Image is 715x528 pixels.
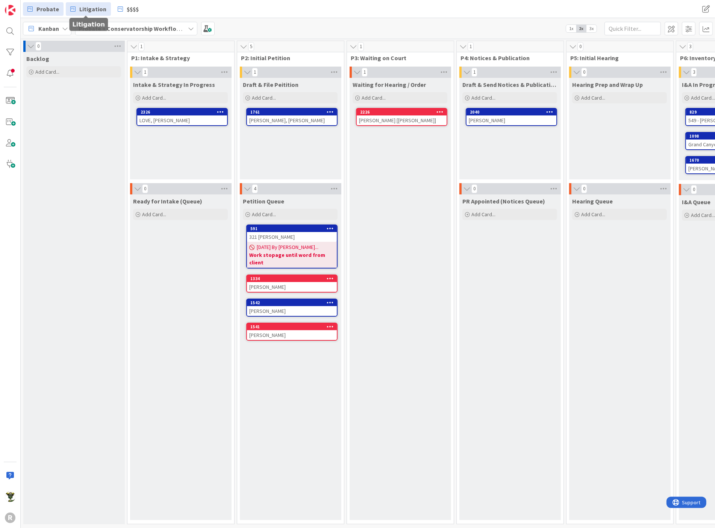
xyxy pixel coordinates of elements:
div: 1761 [250,109,337,115]
div: [PERSON_NAME] [467,115,556,125]
a: Litigation [66,2,111,16]
div: 591 [247,225,337,232]
span: 1 [138,42,144,51]
span: Add Card... [471,211,495,218]
span: P5: Initial Hearing [570,54,664,62]
div: 1541 [250,324,337,329]
span: 3 [691,68,697,77]
span: 1 [142,68,148,77]
span: Backlog [26,55,49,62]
span: P1: Intake & Strategy [131,54,225,62]
div: 1541[PERSON_NAME] [247,323,337,340]
div: 2326 [141,109,227,115]
span: Add Card... [35,68,59,75]
img: NC [5,492,15,502]
span: 0 [35,42,41,51]
div: [PERSON_NAME] [[PERSON_NAME]] [357,115,447,125]
span: 0 [691,185,697,194]
div: 2326LOVE, [PERSON_NAME] [137,109,227,125]
span: P4: Notices & Publication [461,54,554,62]
div: 321 [PERSON_NAME] [247,232,337,242]
span: PR Appointed (Notices Queue) [462,197,545,205]
span: Add Card... [691,212,715,218]
span: 0 [471,184,477,193]
span: P2: Initial Petition [241,54,335,62]
span: Ready for Intake (Queue) [133,197,202,205]
div: LOVE, [PERSON_NAME] [137,115,227,125]
a: 2326LOVE, [PERSON_NAME] [136,108,228,126]
a: 2040[PERSON_NAME] [466,108,557,126]
span: Add Card... [581,94,605,101]
span: 1 [362,68,368,77]
input: Quick Filter... [604,22,661,35]
span: Add Card... [142,94,166,101]
span: 2x [576,25,586,32]
span: Intake & Strategy In Progress [133,81,215,88]
span: 1 [252,68,258,77]
b: Probate + Conservatorship Workflow (FL2) [79,25,195,32]
div: [PERSON_NAME] [247,306,337,316]
div: 1761 [247,109,337,115]
div: 1542 [250,300,337,305]
div: [PERSON_NAME] [247,282,337,292]
span: Add Card... [252,94,276,101]
span: Draft & Send Notices & Publication [462,81,557,88]
span: 1 [358,42,364,51]
span: 1 [468,42,474,51]
div: 2040[PERSON_NAME] [467,109,556,125]
div: 1542[PERSON_NAME] [247,299,337,316]
a: 1541[PERSON_NAME] [246,323,338,341]
div: 2226 [357,109,447,115]
span: 4 [252,184,258,193]
img: Visit kanbanzone.com [5,5,15,15]
div: 1761[PERSON_NAME], [PERSON_NAME] [247,109,337,125]
div: R [5,513,15,523]
span: Add Card... [581,211,605,218]
span: 3x [586,25,597,32]
span: Add Card... [142,211,166,218]
div: [PERSON_NAME], [PERSON_NAME] [247,115,337,125]
span: Probate [36,5,59,14]
span: Add Card... [471,94,495,101]
span: 1 [471,68,477,77]
span: Support [16,1,34,10]
h5: Litigation [72,21,105,28]
span: P3: Waiting on Court [351,54,444,62]
div: 1334[PERSON_NAME] [247,275,337,292]
span: 0 [581,68,587,77]
span: 0 [577,42,583,51]
div: 2040 [470,109,556,115]
span: Kanban [38,24,59,33]
div: 2040 [467,109,556,115]
div: 591321 [PERSON_NAME] [247,225,337,242]
a: 2226[PERSON_NAME] [[PERSON_NAME]] [356,108,447,126]
span: Hearing Prep and Wrap Up [572,81,643,88]
span: 3 [687,42,693,51]
span: Hearing Queue [572,197,613,205]
div: 1334 [250,276,337,281]
span: Add Card... [252,211,276,218]
div: 1334 [247,275,337,282]
b: Work stopage until word from client [249,251,335,266]
span: 5 [248,42,254,51]
a: 591321 [PERSON_NAME][DATE] By [PERSON_NAME]...Work stopage until word from client [246,225,338,269]
span: 0 [142,184,148,193]
a: 1334[PERSON_NAME] [246,275,338,293]
span: Add Card... [362,94,386,101]
a: Probate [23,2,64,16]
span: 0 [581,184,587,193]
a: 1761[PERSON_NAME], [PERSON_NAME] [246,108,338,126]
span: Waiting for Hearing / Order [353,81,426,88]
div: 1542 [247,299,337,306]
span: Add Card... [691,94,715,101]
div: [PERSON_NAME] [247,330,337,340]
span: 1x [566,25,576,32]
a: 1542[PERSON_NAME] [246,299,338,317]
span: $$$$ [127,5,139,14]
div: 1541 [247,323,337,330]
span: Petition Queue [243,197,284,205]
span: Litigation [79,5,106,14]
span: Draft & File Peitition [243,81,298,88]
a: $$$$ [113,2,143,16]
div: 2226 [360,109,447,115]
